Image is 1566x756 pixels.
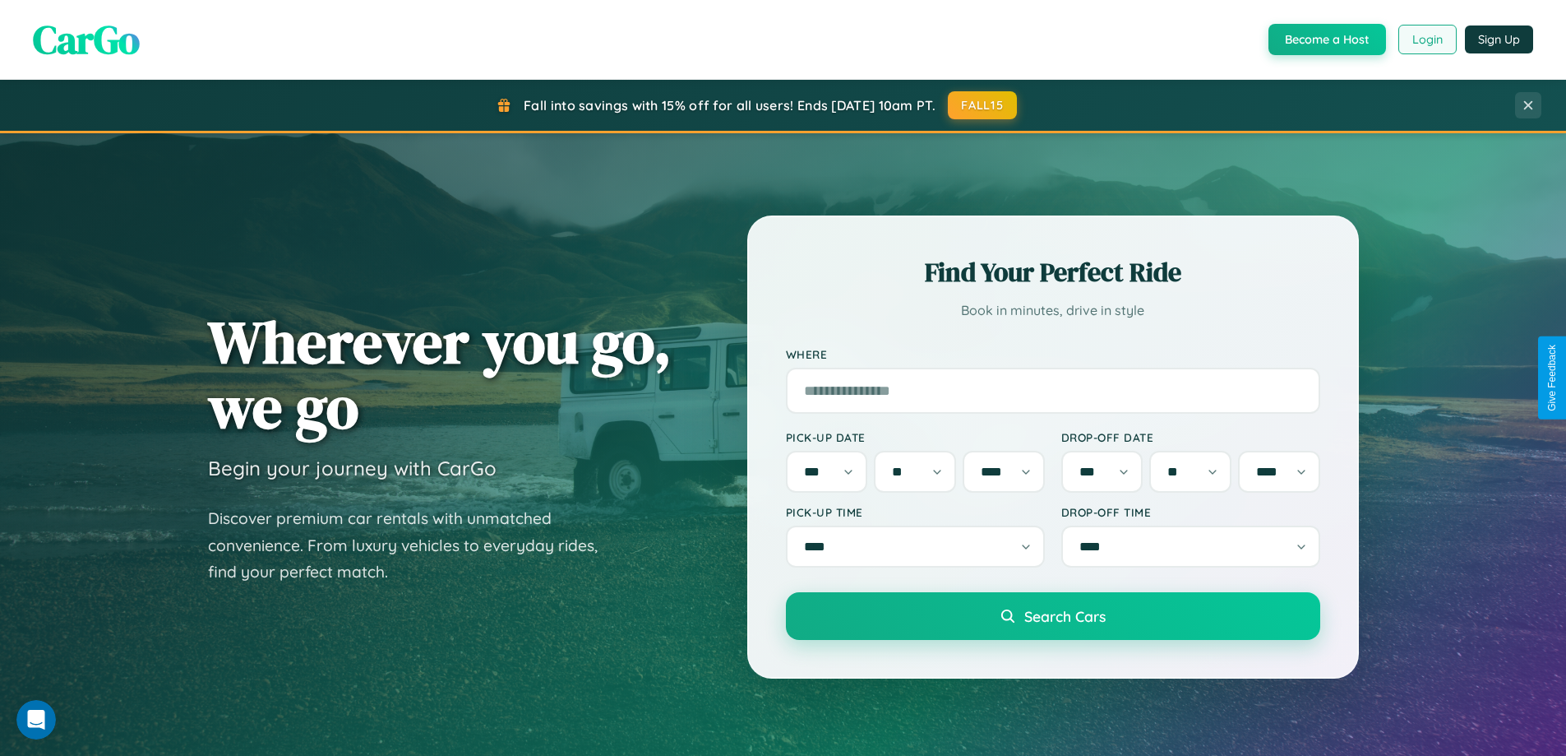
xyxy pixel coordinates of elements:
label: Drop-off Time [1061,505,1320,519]
div: Give Feedback [1546,345,1558,411]
h3: Begin your journey with CarGo [208,456,497,480]
label: Pick-up Time [786,505,1045,519]
label: Where [786,347,1320,361]
span: CarGo [33,12,140,67]
h2: Find Your Perfect Ride [786,254,1320,290]
button: FALL15 [948,91,1017,119]
iframe: Intercom live chat [16,700,56,740]
button: Login [1398,25,1457,54]
span: Search Cars [1024,607,1106,625]
label: Pick-up Date [786,430,1045,444]
label: Drop-off Date [1061,430,1320,444]
h1: Wherever you go, we go [208,309,672,439]
p: Discover premium car rentals with unmatched convenience. From luxury vehicles to everyday rides, ... [208,505,619,586]
span: Fall into savings with 15% off for all users! Ends [DATE] 10am PT. [524,97,935,114]
button: Become a Host [1268,24,1386,55]
p: Book in minutes, drive in style [786,299,1320,322]
button: Sign Up [1465,26,1533,53]
button: Search Cars [786,592,1320,640]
